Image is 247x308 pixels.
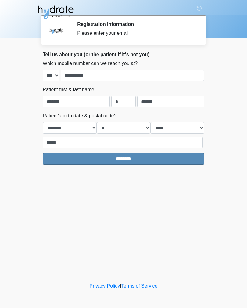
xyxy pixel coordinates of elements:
h2: Tell us about you (or the patient if it's not you) [43,52,204,57]
a: Terms of Service [121,283,157,288]
label: Patient first & last name: [43,86,95,93]
img: Hydrate IV Bar - Fort Collins Logo [37,5,74,20]
div: Please enter your email [77,30,195,37]
img: Agent Avatar [47,21,66,40]
label: Which mobile number can we reach you at? [43,60,138,67]
a: Privacy Policy [90,283,120,288]
a: | [120,283,121,288]
label: Patient's birth date & postal code? [43,112,116,120]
